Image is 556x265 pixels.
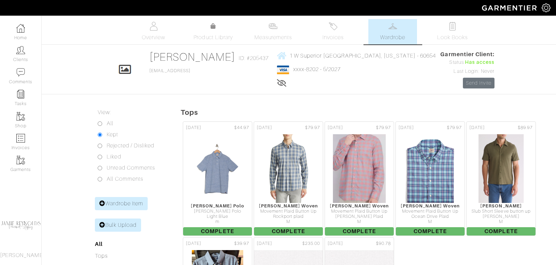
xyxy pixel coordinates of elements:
label: Unread Comments [107,164,155,172]
div: [PERSON_NAME] [467,214,535,219]
a: Look Books [428,19,477,44]
span: $39.97 [234,240,249,247]
img: orders-icon-0abe47150d42831381b5fb84f609e132dff9fe21cb692f30cb5eec754e2cba89.png [16,134,25,143]
div: [PERSON_NAME] Polo [183,209,252,214]
span: [DATE] [328,240,343,247]
img: garments-icon-b7da505a4dc4fd61783c78ac3ca0ef83fa9d6f193b1c9dc38574b1d14d53ca28.png [16,156,25,164]
span: Product Library [194,33,233,42]
img: garments-icon-b7da505a4dc4fd61783c78ac3ca0ef83fa9d6f193b1c9dc38574b1d14d53ca28.png [16,112,25,121]
span: [DATE] [328,125,343,131]
div: M [467,219,535,224]
label: Liked [107,153,121,161]
a: [DATE] $44.97 [PERSON_NAME] Polo [PERSON_NAME] Polo Light Blue m Complete [182,121,253,237]
a: Wardrobe [368,19,417,44]
span: 1 W Superior [GEOGRAPHIC_DATA], [US_STATE] - 60654 [289,52,436,59]
span: Garmentier Client: [440,50,494,59]
div: M [254,219,323,224]
a: [DATE] $89.97 [PERSON_NAME] Slub Short Sleeve button up [PERSON_NAME] M Complete [466,121,537,237]
img: clients-icon-6bae9207a08558b7cb47a8932f037763ab4055f8c8b6bfacd5dc20c3e0201464.png [16,46,25,54]
img: comment-icon-a0a6a9ef722e966f86d9cbdc48e553b5cf19dbc54f86b18d962a5391bc8f6eb6.png [16,68,25,77]
span: $79.97 [376,125,391,131]
span: $89.97 [518,125,533,131]
img: o9VkGeq7xPzJ5WBxA3YDizx5 [195,134,240,203]
div: M [396,219,465,224]
div: Movement Plaid Button Up [254,209,323,214]
a: Bulk Upload [95,219,141,232]
img: orders-27d20c2124de7fd6de4e0e44c1d41de31381a507db9b33961299e4e07d508b8c.svg [329,22,337,31]
div: [PERSON_NAME] [467,203,535,208]
div: Status: [440,59,494,66]
a: [DATE] $79.97 [PERSON_NAME] Woven Movement Plaid Button Up Rockport plaid M Complete [253,121,324,237]
span: [DATE] [257,240,272,247]
a: Overview [129,19,178,44]
div: [PERSON_NAME] Woven [254,203,323,208]
img: visa-934b35602734be37eb7d5d7e5dbcd2044c359bf20a24dc3361ca3fa54326a8a7.png [277,66,289,74]
span: Measurements [254,33,292,42]
img: gear-icon-white-bd11855cb880d31180b6d7d6211b90ccbf57a29d726f0c71d8c61bd08dd39cc2.png [542,3,550,12]
img: measurements-466bbee1fd09ba9460f595b01e5d73f9e2bff037440d3c8f018324cb6cdf7a4a.svg [269,22,277,31]
h5: Tops [181,108,556,117]
span: Complete [325,227,394,236]
span: [DATE] [186,240,201,247]
span: $235.00 [302,240,320,247]
label: All [107,119,113,128]
div: [PERSON_NAME] Woven [325,203,394,208]
span: Complete [183,227,252,236]
div: [PERSON_NAME] Plaid [325,214,394,219]
div: Ocean Drive Plaid [396,214,465,219]
img: wardrobe-487a4870c1b7c33e795ec22d11cfc2ed9d08956e64fb3008fe2437562e282088.svg [389,22,397,31]
span: Complete [467,227,535,236]
a: Send Invite [463,78,495,88]
div: m [183,219,252,224]
span: Look Books [437,33,468,42]
a: Wardrobe Item [95,197,148,210]
div: Last Login: Never [440,68,494,75]
span: Overview [142,33,165,42]
a: [DATE] $79.97 [PERSON_NAME] Woven Movement Plaid Button Up [PERSON_NAME] Plaid M Complete [324,121,395,237]
span: Invoices [322,33,344,42]
span: ID: #205437 [239,54,269,62]
span: Complete [396,227,465,236]
a: [PERSON_NAME] [149,51,235,63]
img: jFctwV2GAVRCpPNqPmQ6cyyh [333,134,386,203]
img: BC6jc4mc22PDYLYF7zqT7WeY [265,134,311,203]
div: M [325,219,394,224]
a: [EMAIL_ADDRESS] [149,68,190,73]
label: Kept [107,130,118,139]
div: [PERSON_NAME] Polo [183,203,252,208]
img: garmentier-logo-header-white-b43fb05a5012e4ada735d5af1a66efaba907eab6374d6393d1fbf88cb4ef424d.png [479,2,542,14]
span: $79.97 [305,125,320,131]
img: todo-9ac3debb85659649dc8f770b8b6100bb5dab4b48dedcbae339e5042a72dfd3cc.svg [448,22,457,31]
span: $44.97 [234,125,249,131]
span: [DATE] [469,125,485,131]
img: g95DHEdA5pkX7K2D4wo1wBqK [401,134,459,203]
div: Rockport plaid [254,214,323,219]
img: basicinfo-40fd8af6dae0f16599ec9e87c0ef1c0a1fdea2edbe929e3d69a839185d80c458.svg [149,22,158,31]
a: Tops [95,253,108,259]
div: Light Blue [183,214,252,219]
span: $79.97 [447,125,462,131]
label: Rejected / Disliked [107,142,154,150]
a: Product Library [189,22,238,42]
div: Movement Plaid Button Up [396,209,465,214]
span: [DATE] [257,125,272,131]
span: [DATE] [399,125,414,131]
span: Wardrobe [380,33,405,42]
a: Invoices [309,19,357,44]
a: 1 W Superior [GEOGRAPHIC_DATA], [US_STATE] - 60654 [277,51,436,60]
img: dashboard-icon-dbcd8f5a0b271acd01030246c82b418ddd0df26cd7fceb0bd07c9910d44c42f6.png [16,24,25,33]
img: reminder-icon-8004d30b9f0a5d33ae49ab947aed9ed385cf756f9e5892f1edd6e32f2345188e.png [16,90,25,99]
div: Movement Plaid Button Up [325,209,394,214]
span: Has access [465,59,495,66]
span: $90.78 [376,240,391,247]
a: Measurements [249,19,298,44]
label: All Comments [107,175,143,183]
span: [DATE] [186,125,201,131]
div: Slub Short Sleeve button up [467,209,535,214]
div: [PERSON_NAME] Woven [396,203,465,208]
a: All [95,241,103,247]
a: [DATE] $79.97 [PERSON_NAME] Woven Movement Plaid Button Up Ocean Drive Plaid M Complete [395,121,466,237]
a: xxxx-8202 - 5/2027 [293,66,341,72]
label: View: [98,108,111,117]
span: Complete [254,227,323,236]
